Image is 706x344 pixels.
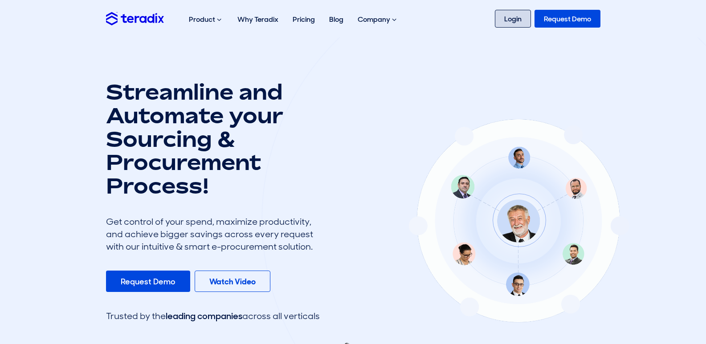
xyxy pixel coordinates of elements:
[195,271,270,292] a: Watch Video
[286,5,322,33] a: Pricing
[322,5,351,33] a: Blog
[209,276,256,287] b: Watch Video
[351,5,405,34] div: Company
[106,310,320,322] div: Trusted by the across all verticals
[647,285,694,332] iframe: Chatbot
[106,215,320,253] div: Get control of your spend, maximize productivity, and achieve bigger savings across every request...
[182,5,230,34] div: Product
[535,10,600,28] a: Request Demo
[106,12,164,25] img: Teradix logo
[106,271,190,292] a: Request Demo
[230,5,286,33] a: Why Teradix
[495,10,531,28] a: Login
[166,310,242,322] span: leading companies
[106,80,320,198] h1: Streamline and Automate your Sourcing & Procurement Process!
